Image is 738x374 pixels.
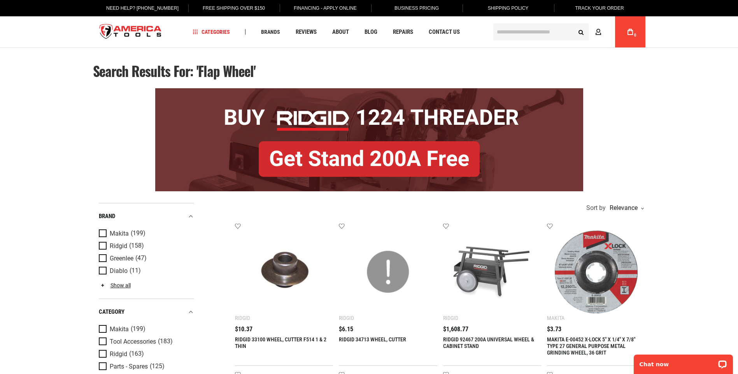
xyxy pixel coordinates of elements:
[443,326,468,332] span: $1,608.77
[110,267,128,274] span: Diablo
[339,315,354,321] div: Ridgid
[99,337,192,346] a: Tool Accessories (183)
[110,230,129,237] span: Makita
[608,205,643,211] div: Relevance
[451,231,534,313] img: RIDGID 92467 200A UNIVERSAL WHEEL & CABINET STAND
[347,231,429,313] img: RIDGID 34713 WHEEL, CUTTER
[110,363,148,370] span: Parts - Spares
[131,230,145,237] span: (199)
[99,362,192,371] a: Parts - Spares (125)
[623,16,638,47] a: 0
[110,351,127,358] span: Ridgid
[99,211,194,222] div: Brand
[586,205,606,211] span: Sort by
[129,351,144,357] span: (163)
[135,255,147,262] span: (47)
[99,282,131,288] a: Show all
[339,336,406,343] a: RIDGID 34713 WHEEL, CUTTER
[629,350,738,374] iframe: LiveChat chat widget
[99,242,192,250] a: Ridgid (158)
[93,17,168,47] img: America Tools
[429,29,460,35] span: Contact Us
[130,267,141,274] span: (11)
[99,229,192,238] a: Makita (199)
[131,326,145,332] span: (199)
[547,326,561,332] span: $3.73
[488,5,529,11] span: Shipping Policy
[361,27,381,37] a: Blog
[443,315,458,321] div: Ridgid
[99,267,192,275] a: Diablo (11)
[129,243,144,249] span: (158)
[235,336,326,349] a: RIDGID 33100 WHEEL, CUTTER F514 1 & 2 THIN
[365,29,377,35] span: Blog
[155,88,583,94] a: BOGO: Buy RIDGID® 1224 Threader, Get Stand 200A Free!
[443,336,534,349] a: RIDGID 92467 200A UNIVERSAL WHEEL & CABINET STAND
[329,27,352,37] a: About
[150,363,165,370] span: (125)
[634,33,636,37] span: 0
[393,29,413,35] span: Repairs
[258,27,284,37] a: Brands
[389,27,417,37] a: Repairs
[332,29,349,35] span: About
[555,231,638,313] img: MAKITA E-00452 X-LOCK 5
[547,315,564,321] div: Makita
[189,27,233,37] a: Categories
[110,338,156,345] span: Tool Accessories
[158,338,173,345] span: (183)
[99,307,194,317] div: category
[243,231,326,313] img: RIDGID 33100 WHEEL, CUTTER F514 1 & 2 THIN
[235,326,252,332] span: $10.37
[547,336,635,356] a: MAKITA E-00452 X-LOCK 5" X 1/4" X 7/8" TYPE 27 GENERAL PURPOSE METAL GRINDING WHEEL, 36 GRIT
[235,315,250,321] div: Ridgid
[574,24,589,39] button: Search
[296,29,317,35] span: Reviews
[292,27,320,37] a: Reviews
[110,255,133,262] span: Greenlee
[425,27,463,37] a: Contact Us
[110,326,129,333] span: Makita
[155,88,583,191] img: BOGO: Buy RIDGID® 1224 Threader, Get Stand 200A Free!
[339,326,353,332] span: $6.15
[193,29,230,35] span: Categories
[93,61,256,81] span: Search results for: 'flap wheel'
[99,350,192,358] a: Ridgid (163)
[110,243,127,250] span: Ridgid
[261,29,280,35] span: Brands
[93,17,168,47] a: store logo
[99,254,192,263] a: Greenlee (47)
[99,325,192,334] a: Makita (199)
